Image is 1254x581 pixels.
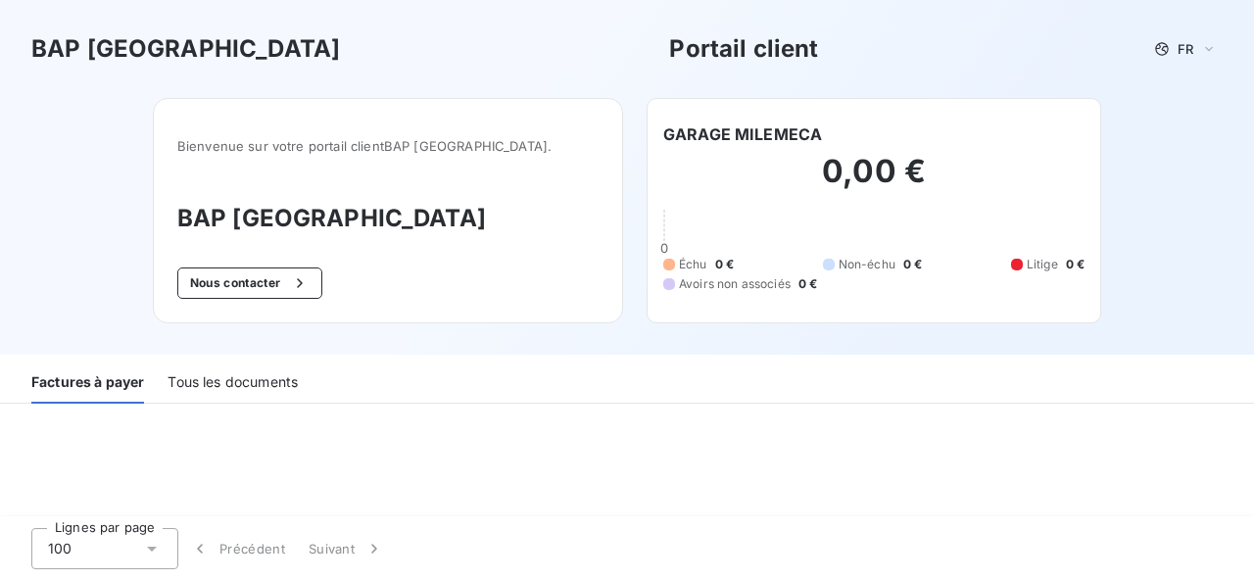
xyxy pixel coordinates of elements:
[297,528,396,569] button: Suivant
[48,539,72,558] span: 100
[1027,256,1058,273] span: Litige
[663,152,1085,211] h2: 0,00 €
[798,275,817,293] span: 0 €
[168,363,298,404] div: Tous les documents
[31,363,144,404] div: Factures à payer
[1066,256,1085,273] span: 0 €
[669,31,818,67] h3: Portail client
[663,122,822,146] h6: GARAGE MILEMECA
[660,240,668,256] span: 0
[177,267,322,299] button: Nous contacter
[679,256,707,273] span: Échu
[839,256,895,273] span: Non-échu
[31,31,340,67] h3: BAP [GEOGRAPHIC_DATA]
[715,256,734,273] span: 0 €
[679,275,791,293] span: Avoirs non associés
[177,138,599,154] span: Bienvenue sur votre portail client BAP [GEOGRAPHIC_DATA] .
[177,201,599,236] h3: BAP [GEOGRAPHIC_DATA]
[903,256,922,273] span: 0 €
[1178,41,1193,57] span: FR
[178,528,297,569] button: Précédent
